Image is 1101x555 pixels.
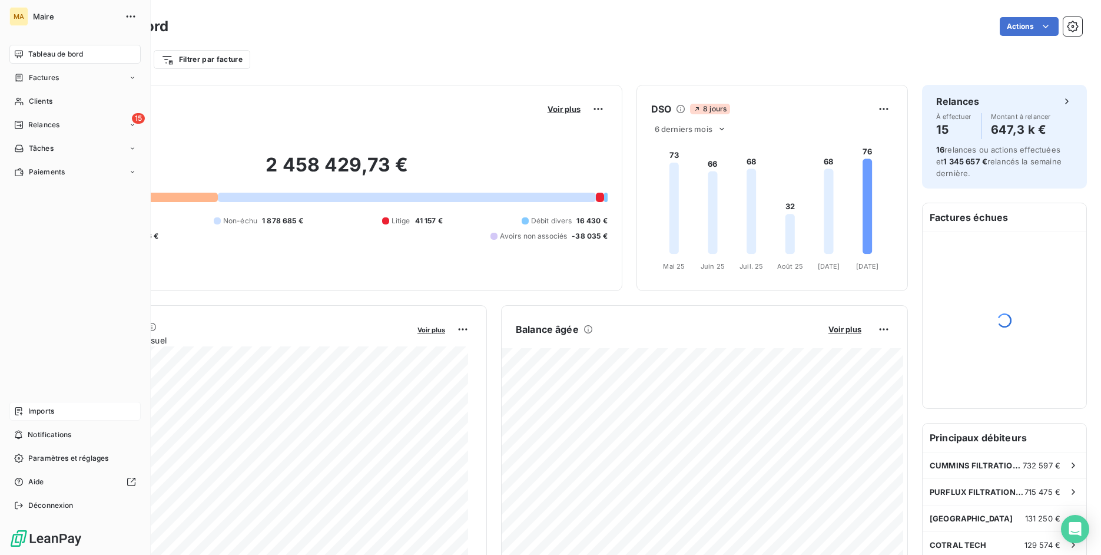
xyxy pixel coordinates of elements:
span: COTRAL TECH [930,540,987,550]
span: Litige [392,216,410,226]
tspan: Août 25 [777,262,802,270]
span: Tâches [29,143,54,154]
span: Imports [28,406,54,417]
span: [GEOGRAPHIC_DATA] [930,514,1013,523]
span: 16 430 € [576,216,607,226]
span: 8 jours [690,104,730,114]
span: Notifications [28,430,71,440]
span: Déconnexion [28,500,74,511]
span: 129 574 € [1024,540,1060,550]
span: Avoirs non associés [500,231,567,242]
tspan: Mai 25 [663,262,685,270]
button: Voir plus [414,324,449,335]
span: 1 878 685 € [262,216,303,226]
a: Aide [9,473,141,491]
h6: Relances [936,94,979,108]
span: 16 [936,145,944,154]
div: MA [9,7,28,26]
tspan: Juil. 25 [739,262,763,270]
span: Voir plus [417,326,445,334]
tspan: Juin 25 [701,262,725,270]
h6: DSO [651,102,671,116]
span: 41 157 € [415,216,443,226]
span: Voir plus [828,325,861,334]
h6: Factures échues [923,203,1086,232]
h2: 2 458 429,73 € [67,153,608,189]
span: Chiffre d'affaires mensuel [67,334,409,346]
span: Débit divers [531,216,572,226]
tspan: [DATE] [817,262,840,270]
span: 6 derniers mois [655,124,712,134]
span: Paramètres et réglages [28,453,108,464]
span: PURFLUX FILTRATION [GEOGRAPHIC_DATA] [930,487,1024,497]
span: Voir plus [548,104,581,114]
span: 131 250 € [1025,514,1060,523]
span: CUMMINS FILTRATION SARL [930,461,1023,470]
h4: 647,3 k € [991,120,1051,139]
span: 732 597 € [1023,461,1060,470]
span: Clients [29,96,52,107]
span: Relances [28,120,59,130]
button: Actions [1000,17,1059,36]
span: Paiements [29,167,65,177]
span: 1 345 657 € [943,157,987,166]
button: Voir plus [544,104,584,114]
h6: Balance âgée [516,322,579,336]
h6: Principaux débiteurs [923,424,1086,452]
span: Tableau de bord [28,49,83,60]
span: Non-échu [223,216,257,226]
img: Logo LeanPay [9,529,82,548]
span: relances ou actions effectuées et relancés la semaine dernière. [936,145,1062,178]
span: Maire [33,12,118,21]
button: Filtrer par facture [154,50,250,69]
span: 15 [132,113,145,124]
button: Voir plus [825,324,865,335]
tspan: [DATE] [856,262,878,270]
span: Aide [28,477,44,487]
span: Factures [29,72,59,83]
h4: 15 [936,120,971,139]
span: Montant à relancer [991,113,1051,120]
span: -38 035 € [572,231,607,242]
div: Open Intercom Messenger [1061,515,1089,543]
span: 715 475 € [1024,487,1060,497]
span: À effectuer [936,113,971,120]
